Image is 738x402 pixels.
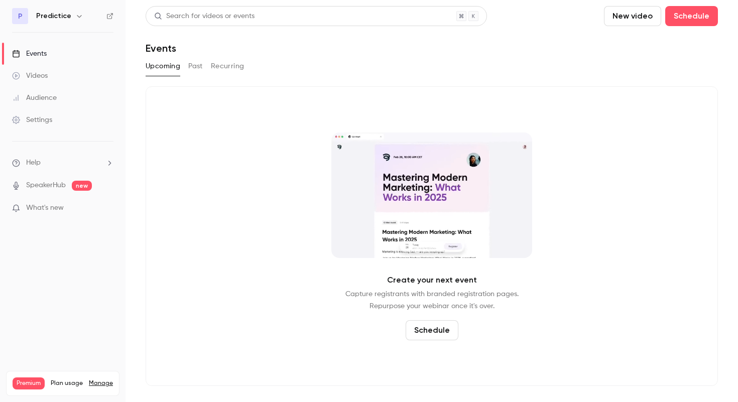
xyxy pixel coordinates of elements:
div: Events [12,49,47,59]
span: Plan usage [51,379,83,387]
span: What's new [26,203,64,213]
a: SpeakerHub [26,180,66,191]
h1: Events [146,42,176,54]
span: Premium [13,377,45,389]
span: P [18,11,23,22]
button: Recurring [211,58,244,74]
button: Schedule [665,6,718,26]
button: Upcoming [146,58,180,74]
h6: Predictice [36,11,71,21]
li: help-dropdown-opener [12,158,113,168]
iframe: Noticeable Trigger [101,204,113,213]
span: Help [26,158,41,168]
button: Schedule [406,320,458,340]
p: Create your next event [387,274,477,286]
button: New video [604,6,661,26]
div: Settings [12,115,52,125]
p: Capture registrants with branded registration pages. Repurpose your webinar once it's over. [345,288,519,312]
div: Audience [12,93,57,103]
a: Manage [89,379,113,387]
span: new [72,181,92,191]
div: Search for videos or events [154,11,255,22]
div: Videos [12,71,48,81]
button: Past [188,58,203,74]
